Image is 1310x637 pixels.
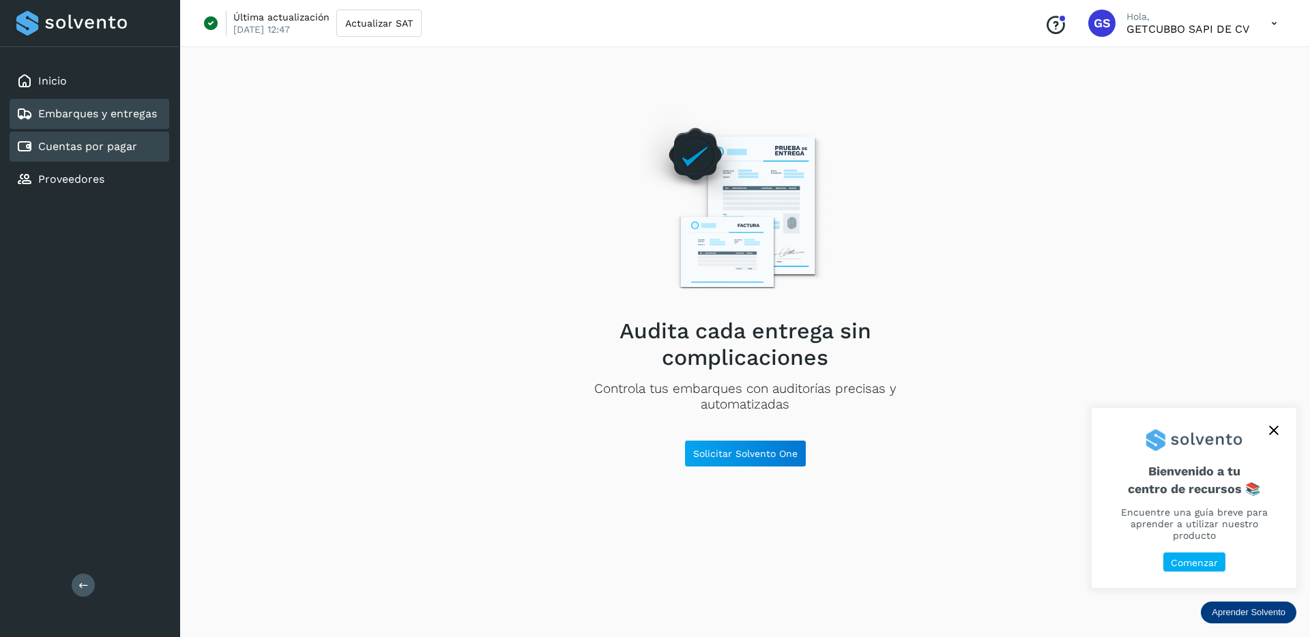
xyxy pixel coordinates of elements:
[233,11,330,23] p: Última actualización
[1212,607,1285,618] p: Aprender Solvento
[1163,552,1225,572] button: Comenzar
[1108,464,1280,496] span: Bienvenido a tu
[684,440,806,467] button: Solicitar Solvento One
[38,107,157,120] a: Embarques y entregas
[1126,23,1249,35] p: GETCUBBO SAPI DE CV
[1201,602,1296,623] div: Aprender Solvento
[10,99,169,129] div: Embarques y entregas
[38,173,104,186] a: Proveedores
[551,381,940,413] p: Controla tus embarques con auditorías precisas y automatizadas
[1108,482,1280,497] p: centro de recursos 📚
[10,132,169,162] div: Cuentas por pagar
[233,23,290,35] p: [DATE] 12:47
[627,107,863,307] img: Empty state image
[1108,507,1280,541] p: Encuentre una guía breve para aprender a utilizar nuestro producto
[336,10,422,37] button: Actualizar SAT
[38,74,67,87] a: Inicio
[345,18,413,28] span: Actualizar SAT
[38,140,137,153] a: Cuentas por pagar
[693,449,798,458] span: Solicitar Solvento One
[1264,420,1284,441] button: close,
[1126,11,1249,23] p: Hola,
[1171,557,1218,569] p: Comenzar
[1092,408,1296,588] div: Aprender Solvento
[10,164,169,194] div: Proveedores
[10,66,169,96] div: Inicio
[551,318,940,370] h2: Audita cada entrega sin complicaciones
